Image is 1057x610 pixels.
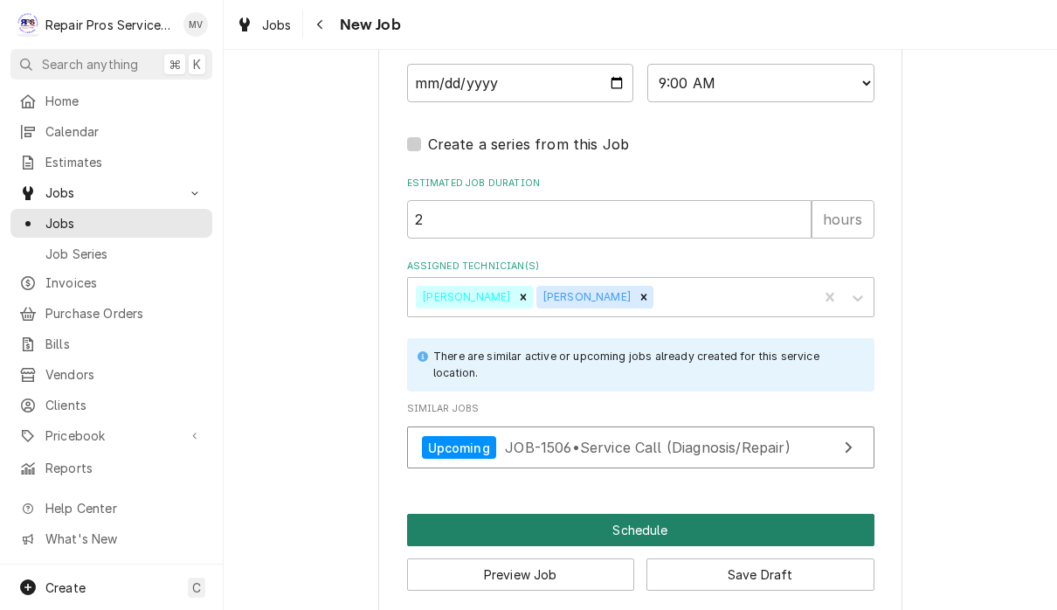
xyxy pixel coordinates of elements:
a: Go to What's New [10,524,212,553]
span: Home [45,92,204,110]
a: Jobs [10,209,212,238]
div: Button Group Row [407,514,874,546]
span: Reports [45,459,204,477]
span: What's New [45,530,202,548]
button: Schedule [407,514,874,546]
div: [PERSON_NAME] [536,286,634,308]
span: Bills [45,335,204,353]
span: Job Series [45,245,204,263]
button: Navigate back [307,10,335,38]
a: Go to Pricebook [10,421,212,450]
div: [PERSON_NAME] [416,286,514,308]
span: Search anything [42,55,138,73]
span: JOB-1506 • Service Call (Diagnosis/Repair) [505,439,790,456]
div: hours [812,200,874,239]
input: Date [407,64,634,102]
div: Upcoming [422,436,496,460]
div: Remove Brian Volker [514,286,533,308]
select: Time Select [647,64,874,102]
span: Calendar [45,122,204,141]
span: Similar Jobs [407,402,874,416]
a: Bills [10,329,212,358]
span: Invoices [45,274,204,292]
span: Vendors [45,365,204,384]
a: Go to Help Center [10,494,212,523]
a: Go to Jobs [10,178,212,207]
a: Calendar [10,117,212,146]
div: R [16,12,40,37]
div: Estimated Job Duration [407,177,874,239]
div: MV [183,12,208,37]
a: Job Series [10,239,212,268]
span: Clients [45,396,204,414]
span: Jobs [262,16,292,34]
span: ⌘ [169,55,181,73]
span: Jobs [45,214,204,232]
span: C [192,579,201,597]
span: Jobs [45,184,177,202]
a: View Job [407,426,874,469]
a: Estimates [10,148,212,177]
span: Purchase Orders [45,304,204,322]
div: Assigned Technician(s) [407,260,874,316]
a: Clients [10,391,212,419]
a: Reports [10,454,212,482]
div: Mindy Volker's Avatar [183,12,208,37]
div: There are similar active or upcoming jobs already created for this service location. [433,349,857,381]
button: Preview Job [407,558,635,591]
span: Pricebook [45,426,177,445]
div: Similar Jobs [407,402,874,477]
label: Assigned Technician(s) [407,260,874,274]
div: Button Group [407,514,874,591]
div: Repair Pros Services Inc's Avatar [16,12,40,37]
a: Jobs [229,10,299,39]
span: Estimates [45,153,204,171]
span: New Job [335,13,401,37]
span: Help Center [45,499,202,517]
div: Button Group Row [407,546,874,591]
a: Invoices [10,268,212,297]
span: K [193,55,201,73]
div: Remove Caleb Kvale [634,286,653,308]
a: Home [10,87,212,115]
button: Save Draft [646,558,874,591]
a: Vendors [10,360,212,389]
div: Repair Pros Services Inc [45,16,174,34]
button: Search anything⌘K [10,49,212,80]
span: Create [45,580,86,595]
label: Estimated Job Duration [407,177,874,191]
label: Create a series from this Job [428,134,630,155]
div: Estimated Arrival Time [407,39,874,101]
a: Purchase Orders [10,299,212,328]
